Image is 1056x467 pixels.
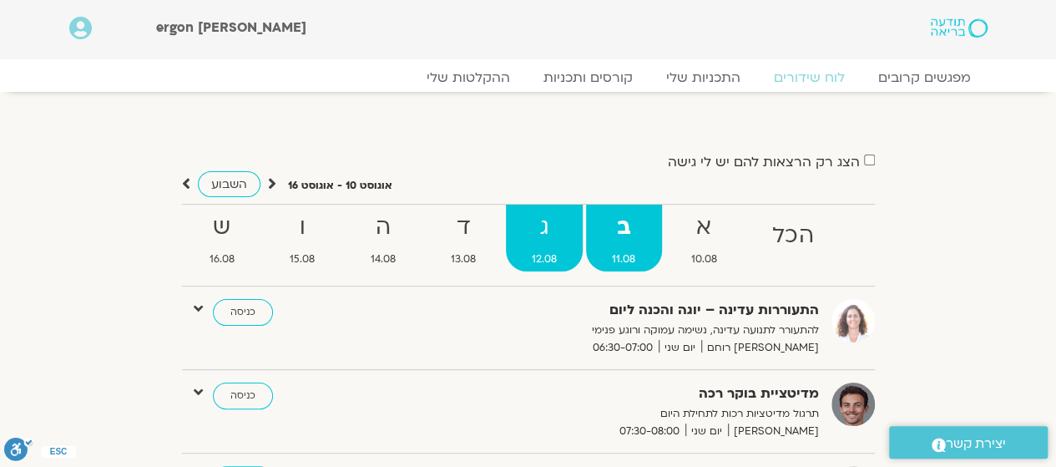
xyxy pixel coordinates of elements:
span: יצירת קשר [946,433,1006,455]
a: ש16.08 [184,205,261,272]
a: ב11.08 [586,205,662,272]
a: ההקלטות שלי [410,69,527,86]
span: [PERSON_NAME] [728,423,819,440]
label: הצג רק הרצאות להם יש לי גישה [668,155,860,170]
a: יצירת קשר [889,426,1048,459]
span: 16.08 [184,251,261,268]
span: [PERSON_NAME] רוחם [701,339,819,357]
a: ד13.08 [425,205,503,272]
span: 11.08 [586,251,662,268]
p: להתעורר לתנועה עדינה, נשימה עמוקה ורוגע פנימי [410,322,819,339]
a: קורסים ותכניות [527,69,649,86]
span: 07:30-08:00 [614,423,685,440]
a: ג12.08 [506,205,584,272]
a: השבוע [198,171,260,197]
span: יום שני [659,339,701,357]
span: 15.08 [264,251,341,268]
strong: ג [506,209,584,246]
a: התכניות שלי [649,69,757,86]
a: הכל [746,205,840,272]
span: 06:30-07:00 [587,339,659,357]
strong: מדיטציית בוקר רכה [410,383,819,405]
strong: התעוררות עדינה – יוגה והכנה ליום [410,299,819,322]
strong: ה [345,209,422,246]
p: תרגול מדיטציות רכות לתחילת היום [410,405,819,423]
span: יום שני [685,423,728,440]
span: 13.08 [425,251,503,268]
a: א10.08 [665,205,744,272]
strong: הכל [746,217,840,255]
strong: א [665,209,744,246]
span: השבוע [211,176,247,192]
a: ה14.08 [345,205,422,272]
strong: ד [425,209,503,246]
strong: ב [586,209,662,246]
a: ו15.08 [264,205,341,272]
a: כניסה [213,299,273,326]
a: לוח שידורים [757,69,861,86]
p: אוגוסט 10 - אוגוסט 16 [288,177,392,195]
nav: Menu [69,69,988,86]
span: 14.08 [345,251,422,268]
span: 10.08 [665,251,744,268]
strong: ש [184,209,261,246]
a: מפגשים קרובים [861,69,988,86]
strong: ו [264,209,341,246]
a: כניסה [213,383,273,409]
span: [PERSON_NAME] ergon [156,18,306,37]
span: 12.08 [506,251,584,268]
